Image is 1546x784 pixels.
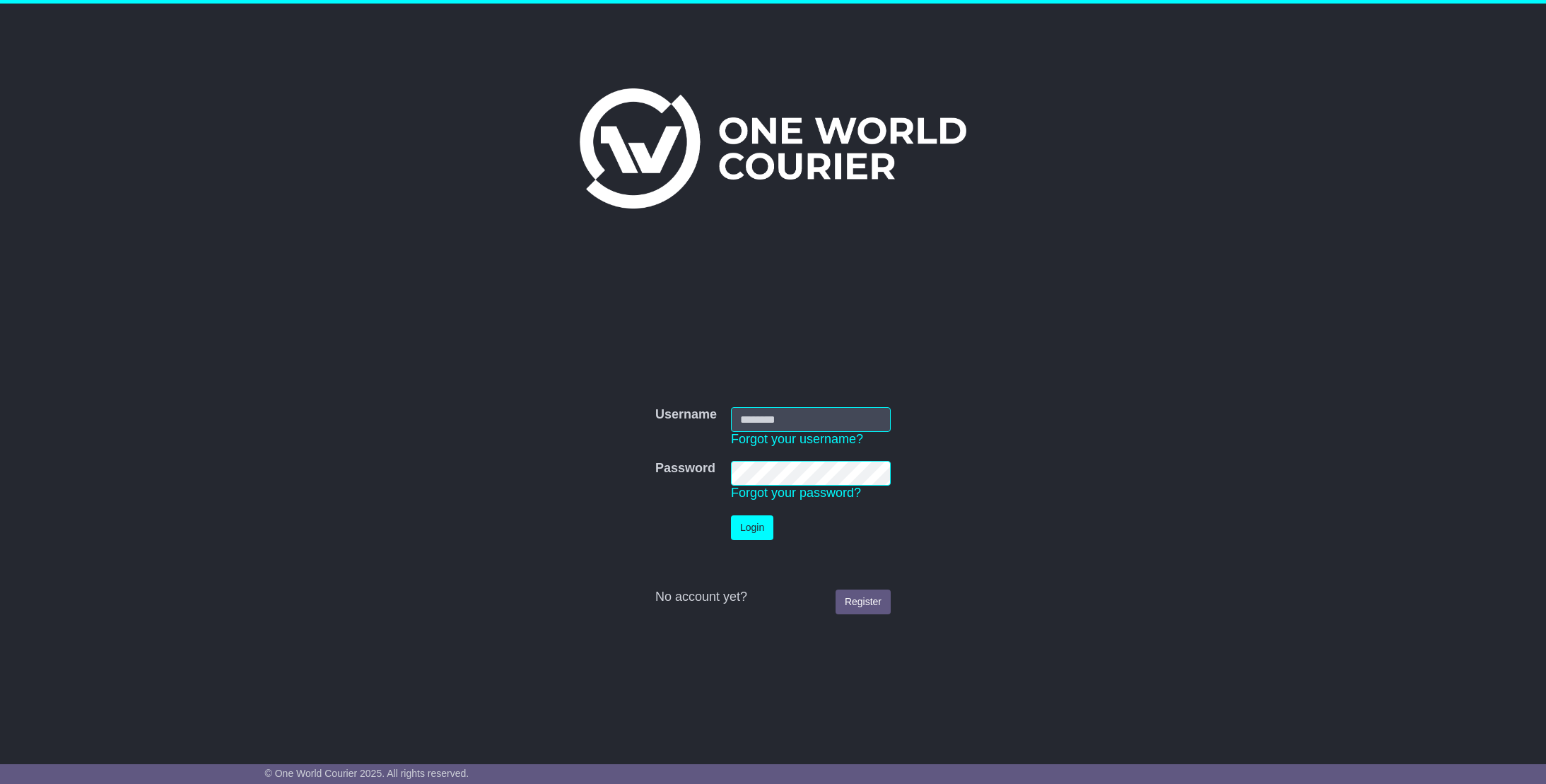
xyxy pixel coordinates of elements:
[580,88,966,209] img: One World
[655,407,717,423] label: Username
[655,590,891,605] div: No account yet?
[836,590,891,614] a: Register
[731,486,861,500] a: Forgot your password?
[731,515,773,540] button: Login
[731,432,863,446] a: Forgot your username?
[265,768,469,779] span: © One World Courier 2025. All rights reserved.
[655,461,715,476] label: Password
